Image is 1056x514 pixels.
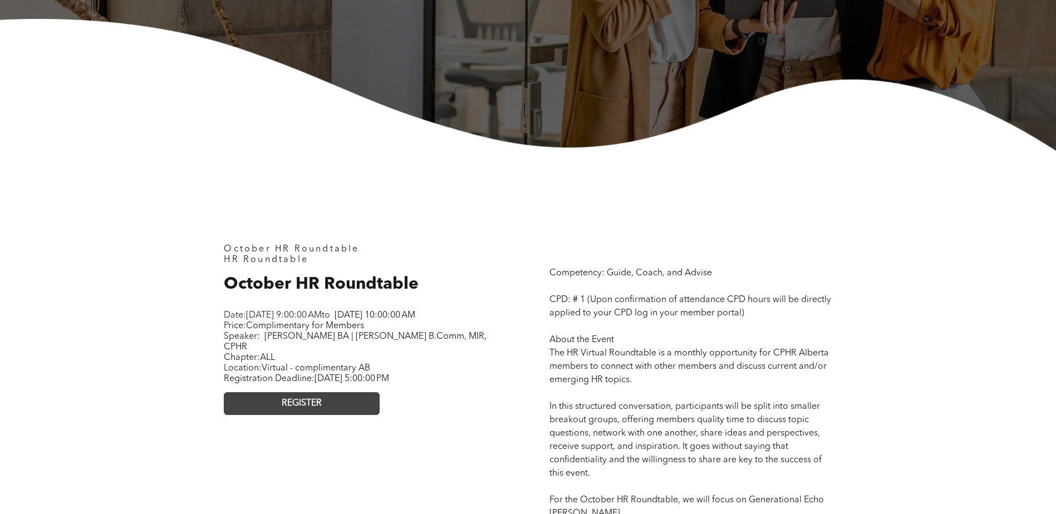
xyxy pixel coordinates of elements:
[224,276,419,293] span: October HR Roundtable
[224,245,359,254] span: October HR Roundtable
[224,392,380,415] a: REGISTER
[224,311,330,320] span: Date: to
[315,374,389,383] span: [DATE] 5:00:00 PM
[262,364,370,373] span: Virtual - complimentary AB
[224,364,389,383] span: Location: Registration Deadline:
[246,311,322,320] span: [DATE] 9:00:00 AM
[282,398,322,409] span: REGISTER
[224,322,364,330] span: Price:
[224,353,275,362] span: Chapter:
[260,353,275,362] span: ALL
[224,332,260,341] span: Speaker:
[335,311,415,320] span: [DATE] 10:00:00 AM
[224,332,487,352] span: [PERSON_NAME] BA | [PERSON_NAME] B.Comm, MIR, CPHR
[246,322,364,330] span: Complimentary for Members
[224,255,308,264] span: HR Roundtable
